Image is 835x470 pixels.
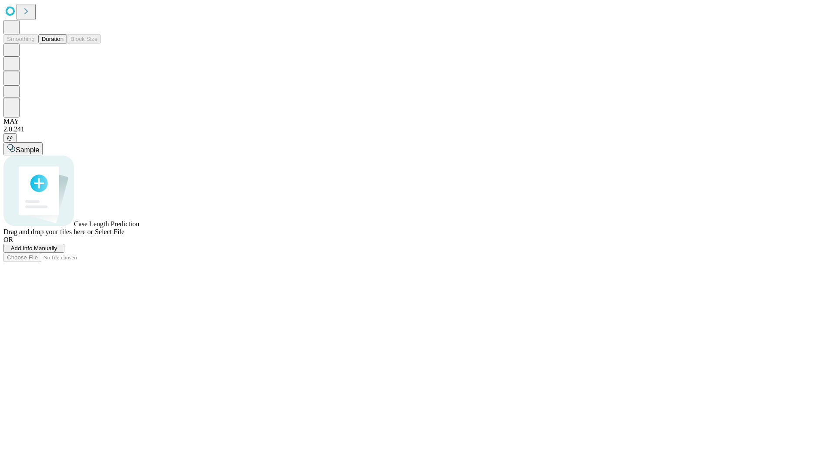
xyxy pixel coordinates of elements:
[38,34,67,44] button: Duration
[7,134,13,141] span: @
[67,34,101,44] button: Block Size
[3,117,832,125] div: MAY
[16,146,39,154] span: Sample
[95,228,124,235] span: Select File
[3,228,93,235] span: Drag and drop your files here or
[3,244,64,253] button: Add Info Manually
[3,125,832,133] div: 2.0.241
[3,236,13,243] span: OR
[3,34,38,44] button: Smoothing
[3,142,43,155] button: Sample
[74,220,139,228] span: Case Length Prediction
[11,245,57,252] span: Add Info Manually
[3,133,17,142] button: @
